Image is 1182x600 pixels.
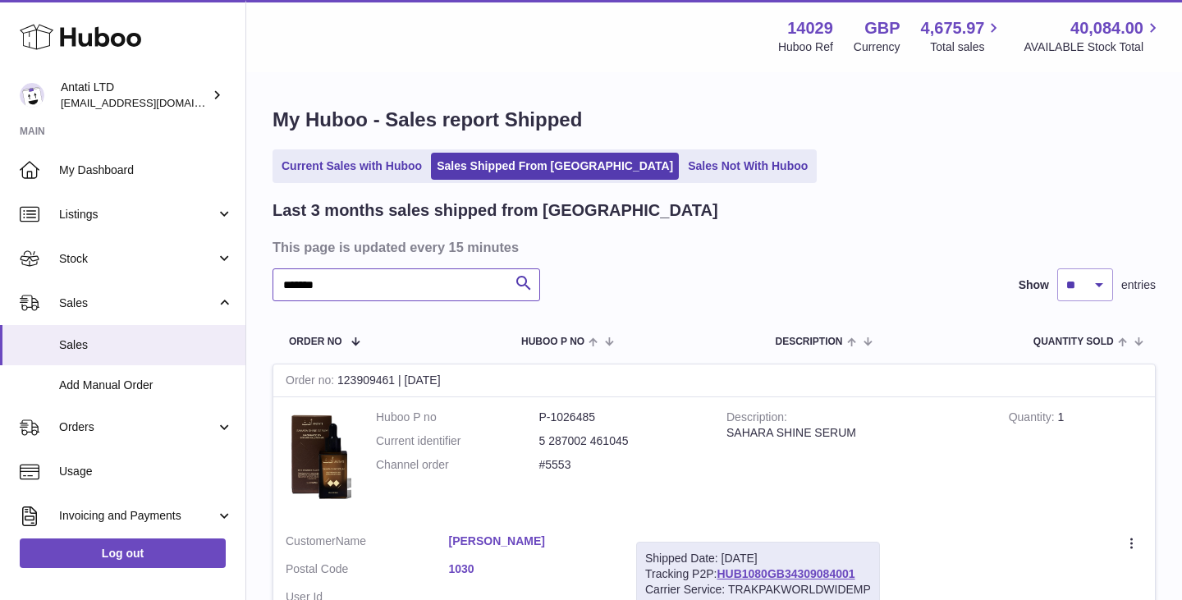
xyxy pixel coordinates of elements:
[286,373,337,391] strong: Order no
[996,397,1155,521] td: 1
[286,534,336,547] span: Customer
[59,207,216,222] span: Listings
[645,582,871,598] div: Carrier Service: TRAKPAKWORLDWIDEMP
[717,567,854,580] a: HUB1080GB34309084001
[1009,410,1058,428] strong: Quantity
[930,39,1003,55] span: Total sales
[286,410,351,505] img: 1735333209.png
[59,337,233,353] span: Sales
[273,199,718,222] h2: Last 3 months sales shipped from [GEOGRAPHIC_DATA]
[682,153,813,180] a: Sales Not With Huboo
[921,17,1004,55] a: 4,675.97 Total sales
[539,433,703,449] dd: 5 287002 461045
[59,163,233,178] span: My Dashboard
[376,457,539,473] dt: Channel order
[1024,39,1162,55] span: AVAILABLE Stock Total
[521,337,584,347] span: Huboo P no
[20,538,226,568] a: Log out
[273,238,1152,256] h3: This page is updated every 15 minutes
[376,433,539,449] dt: Current identifier
[286,534,449,553] dt: Name
[778,39,833,55] div: Huboo Ref
[59,419,216,435] span: Orders
[726,425,984,441] div: SAHARA SHINE SERUM
[775,337,842,347] span: Description
[449,534,612,549] a: [PERSON_NAME]
[864,17,900,39] strong: GBP
[59,464,233,479] span: Usage
[289,337,342,347] span: Order No
[61,96,241,109] span: [EMAIL_ADDRESS][DOMAIN_NAME]
[273,364,1155,397] div: 123909461 | [DATE]
[59,508,216,524] span: Invoicing and Payments
[431,153,679,180] a: Sales Shipped From [GEOGRAPHIC_DATA]
[59,295,216,311] span: Sales
[1070,17,1143,39] span: 40,084.00
[59,378,233,393] span: Add Manual Order
[61,80,208,111] div: Antati LTD
[787,17,833,39] strong: 14029
[921,17,985,39] span: 4,675.97
[59,251,216,267] span: Stock
[286,561,449,581] dt: Postal Code
[376,410,539,425] dt: Huboo P no
[273,107,1156,133] h1: My Huboo - Sales report Shipped
[276,153,428,180] a: Current Sales with Huboo
[1033,337,1114,347] span: Quantity Sold
[854,39,900,55] div: Currency
[1024,17,1162,55] a: 40,084.00 AVAILABLE Stock Total
[539,410,703,425] dd: P-1026485
[726,410,787,428] strong: Description
[645,551,871,566] div: Shipped Date: [DATE]
[449,561,612,577] a: 1030
[1019,277,1049,293] label: Show
[539,457,703,473] dd: #5553
[1121,277,1156,293] span: entries
[20,83,44,108] img: toufic@antatiskin.com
